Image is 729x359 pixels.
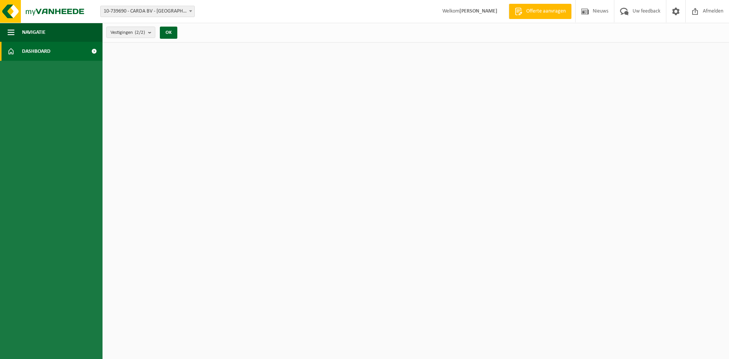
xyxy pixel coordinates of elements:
span: 10-739690 - CARDA BV - ANTWERPEN [101,6,194,17]
count: (2/2) [135,30,145,35]
a: Offerte aanvragen [509,4,571,19]
span: Offerte aanvragen [524,8,568,15]
span: Dashboard [22,42,50,61]
span: Navigatie [22,23,46,42]
span: Vestigingen [110,27,145,38]
strong: [PERSON_NAME] [459,8,497,14]
span: 10-739690 - CARDA BV - ANTWERPEN [100,6,195,17]
button: Vestigingen(2/2) [106,27,155,38]
button: OK [160,27,177,39]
